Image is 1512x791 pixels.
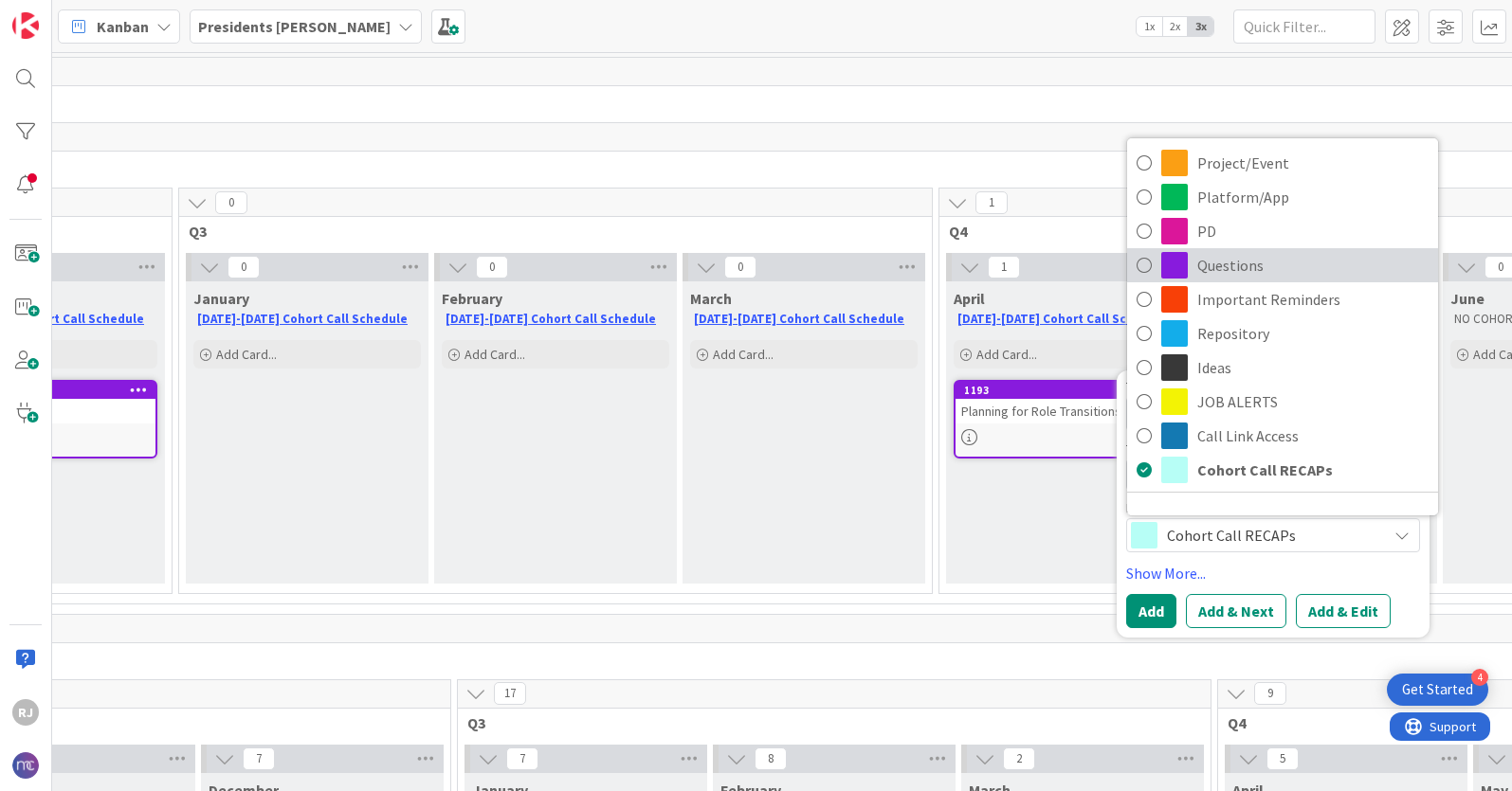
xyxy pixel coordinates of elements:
div: Get Started [1402,680,1473,699]
span: PD [1197,217,1429,245]
span: February [442,289,502,308]
img: avatar [12,752,39,779]
span: 2x [1162,17,1188,36]
span: JOB ALERTS [1197,387,1429,416]
button: Add & Next [1186,594,1286,628]
span: 0 [476,256,508,279]
span: 9 [1254,682,1286,705]
div: Open Get Started checklist, remaining modules: 4 [1387,674,1488,706]
span: Project/Event [1197,149,1429,177]
a: [DATE]-[DATE] Cohort Call Schedule [957,311,1168,327]
div: RJ [12,699,39,726]
span: 2 [1003,747,1035,770]
span: Cohort Call RECAPs [1197,456,1429,484]
span: 0 [228,256,260,279]
span: Add Card... [216,346,277,363]
span: Call Link Access [1197,422,1429,450]
div: 1193 [956,382,1179,399]
span: March [690,289,732,308]
span: 3x [1188,17,1213,36]
a: Questions [1127,248,1438,282]
input: Quick Filter... [1233,9,1375,44]
span: Q3 [467,713,1187,732]
span: Q3 [189,222,908,241]
span: Cohort Call RECAPs [1167,522,1377,548]
span: Important Reminders [1197,285,1429,314]
span: Questions [1197,251,1429,279]
span: 8 [755,747,787,770]
span: Add Card... [713,346,774,363]
div: 1193 [964,384,1179,397]
a: Important Reminders [1127,282,1438,316]
a: [DATE]-[DATE] Cohort Call Schedule [446,311,656,327]
a: 1193Planning for Role Transitions [954,380,1181,458]
div: 4 [1471,669,1488,686]
a: [DATE]-[DATE] Cohort Call Schedule [694,311,904,327]
img: Visit kanbanzone.com [12,12,39,39]
a: Show More... [1126,562,1420,584]
span: Repository [1197,319,1429,348]
a: Call Link Access [1127,419,1438,453]
button: Add & Edit [1296,594,1391,628]
button: Add [1126,594,1176,628]
a: Platform/App [1127,180,1438,214]
span: 1 [988,256,1020,279]
span: 1 [975,191,1008,214]
span: Kanban [97,15,149,38]
span: June [1450,289,1485,308]
span: Platform/App [1197,183,1429,211]
span: 5 [1266,747,1299,770]
a: PD [1127,214,1438,248]
span: 0 [724,256,756,279]
a: JOB ALERTS [1127,385,1438,419]
span: Add Card... [976,346,1037,363]
div: 1193Planning for Role Transitions [956,382,1179,423]
span: Add Card... [465,346,525,363]
a: Project/Event [1127,146,1438,180]
b: Presidents [PERSON_NAME] [198,17,391,36]
span: April [954,289,985,308]
a: [DATE]-[DATE] Cohort Call Schedule [197,311,408,327]
span: 0 [215,191,247,214]
span: Label [1126,501,1157,514]
span: January [193,289,249,308]
a: Edit Labels... [1127,503,1273,537]
span: 17 [494,682,526,705]
a: Repository [1127,316,1438,351]
a: Cohort Call RECAPs [1127,453,1438,487]
span: 7 [506,747,538,770]
span: Ideas [1197,353,1429,382]
span: Support [40,3,86,26]
span: 7 [243,747,275,770]
div: Planning for Role Transitions [956,399,1179,423]
span: 1x [1137,17,1162,36]
a: Ideas [1127,351,1438,385]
